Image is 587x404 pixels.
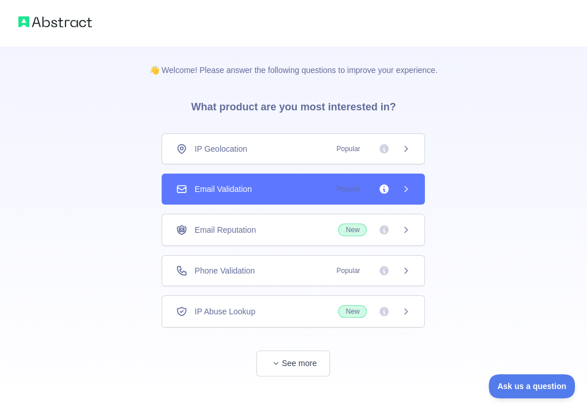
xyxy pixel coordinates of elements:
[329,265,367,276] span: Popular
[489,374,576,398] iframe: Toggle Customer Support
[194,306,255,317] span: IP Abuse Lookup
[172,76,414,133] h3: What product are you most interested in?
[194,265,255,276] span: Phone Validation
[338,224,367,236] span: New
[256,351,330,376] button: See more
[194,143,247,155] span: IP Geolocation
[131,46,456,76] p: 👋 Welcome! Please answer the following questions to improve your experience.
[194,183,251,195] span: Email Validation
[194,224,256,236] span: Email Reputation
[18,14,92,30] img: Abstract logo
[329,143,367,155] span: Popular
[329,183,367,195] span: Popular
[338,305,367,318] span: New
